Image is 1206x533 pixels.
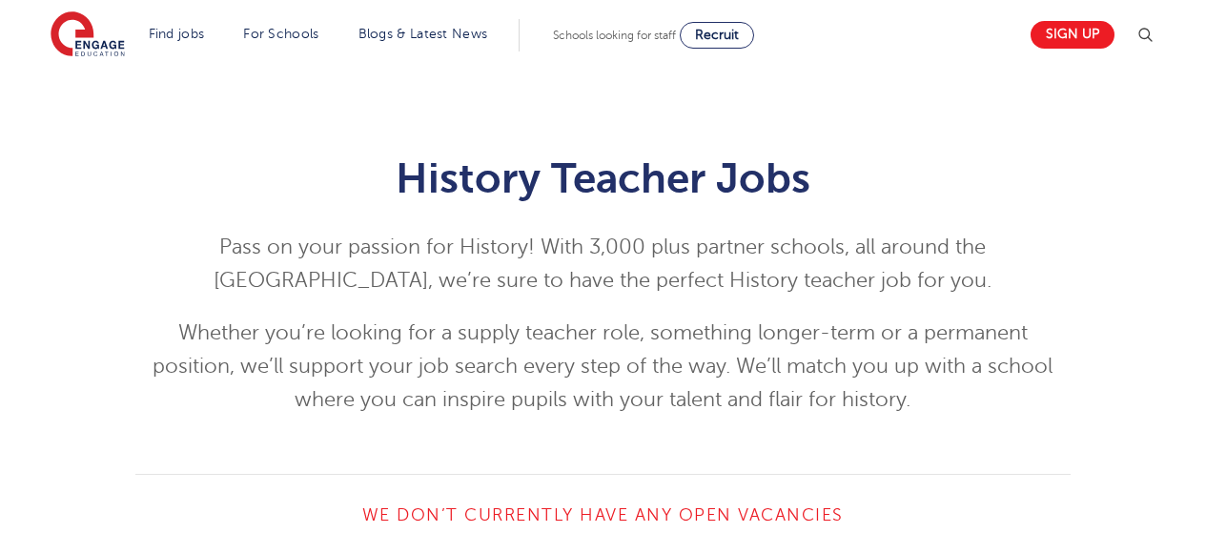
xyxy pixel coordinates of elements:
a: Recruit [680,22,754,49]
span: Recruit [695,28,739,42]
h4: We don’t currently have any open vacancies [135,503,1071,526]
a: For Schools [243,27,318,41]
span: Whether you’re looking for a supply teacher role, something longer-term or a permanent position, ... [153,321,1053,411]
a: Blogs & Latest News [358,27,488,41]
img: Engage Education [51,11,125,59]
h1: History Teacher Jobs [135,154,1071,202]
span: Schools looking for staff [553,29,676,42]
a: Sign up [1031,21,1114,49]
span: Pass on your passion for History! With 3,000 plus partner schools, all around the [GEOGRAPHIC_DAT... [214,236,991,292]
a: Find jobs [149,27,205,41]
